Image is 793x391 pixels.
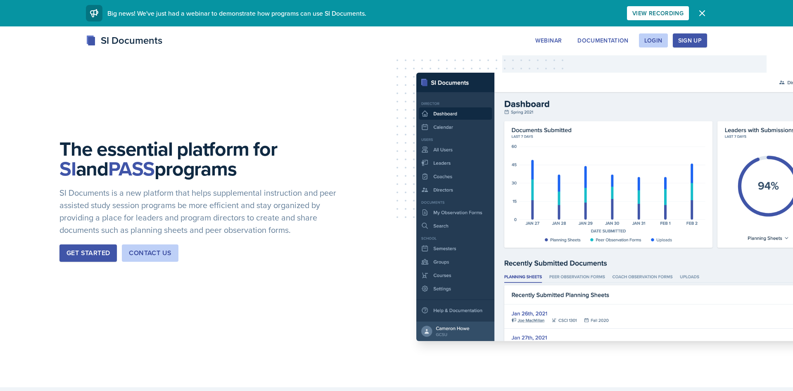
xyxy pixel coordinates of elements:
button: Get Started [59,244,117,262]
div: Contact Us [129,248,171,258]
button: Webinar [530,33,567,47]
button: Documentation [572,33,634,47]
div: Sign Up [678,37,702,44]
button: Login [639,33,668,47]
div: Documentation [577,37,629,44]
button: Contact Us [122,244,178,262]
button: View Recording [627,6,689,20]
div: Login [644,37,662,44]
span: Big news! We've just had a webinar to demonstrate how programs can use SI Documents. [107,9,366,18]
div: SI Documents [86,33,162,48]
button: Sign Up [673,33,707,47]
div: Get Started [66,248,110,258]
div: Webinar [535,37,562,44]
div: View Recording [632,10,684,17]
